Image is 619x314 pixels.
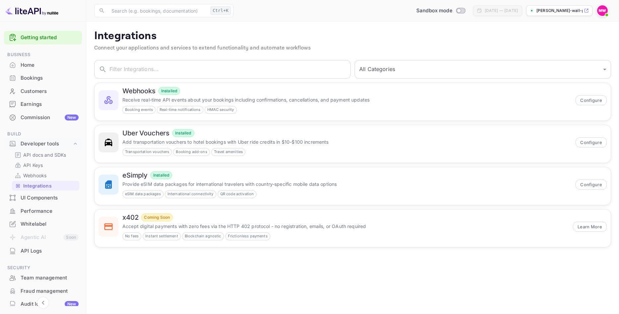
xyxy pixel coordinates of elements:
[122,171,148,179] h6: eSimply
[576,180,607,190] button: Configure
[21,300,79,308] div: Audit logs
[536,8,583,14] p: [PERSON_NAME]-wall-pw6co.nuitee...
[23,162,43,169] p: API Keys
[218,191,256,197] span: QR code activation
[141,214,172,220] span: Coming Soon
[21,207,79,215] div: Performance
[4,72,82,84] a: Bookings
[122,96,572,103] p: Receive real-time API events about your bookings including confirmations, cancellations, and paym...
[210,6,231,15] div: Ctrl+K
[23,182,52,189] p: Integrations
[4,98,82,110] a: Earnings
[12,171,79,180] div: Webhooks
[4,85,82,97] a: Customers
[21,88,79,95] div: Customers
[21,247,79,255] div: API Logs
[21,34,79,41] a: Getting started
[226,233,270,239] span: Frictionless payments
[4,245,82,257] a: API Logs
[122,87,156,95] h6: Webhooks
[212,149,245,155] span: Travel amenities
[107,4,208,17] input: Search (e.g. bookings, documentation)
[123,191,163,197] span: eSIM data packages
[21,194,79,202] div: UI Components
[4,111,82,123] a: CommissionNew
[122,223,569,230] p: Accept digital payments with zero fees via the HTTP 402 protocol - no registration, emails, or OA...
[123,149,172,155] span: Transportation vouchers
[65,115,79,120] div: New
[4,31,82,44] div: Getting started
[159,88,180,94] span: Installed
[123,233,141,239] span: No fees
[576,95,607,105] button: Configure
[15,172,77,179] a: Webhooks
[182,233,224,239] span: Blockchain agnostic
[4,218,82,231] div: Whitelabel
[4,59,82,72] div: Home
[21,114,79,121] div: Commission
[4,98,82,111] div: Earnings
[94,30,611,43] p: Integrations
[15,151,77,158] a: API docs and SDKs
[4,264,82,272] span: Security
[12,160,79,170] div: API Keys
[21,74,79,82] div: Bookings
[151,172,172,178] span: Installed
[4,285,82,298] div: Fraud management
[109,60,351,79] input: Filter Integrations...
[21,287,79,295] div: Fraud management
[4,245,82,258] div: API Logs
[4,205,82,218] div: Performance
[65,301,79,307] div: New
[4,51,82,58] span: Business
[123,107,155,113] span: Booking events
[4,59,82,71] a: Home
[4,218,82,230] a: Whitelabel
[4,111,82,124] div: CommissionNew
[205,107,237,113] span: HMAC security
[4,192,82,204] a: UI Components
[157,107,203,113] span: Real-time notifications
[143,233,180,239] span: Instant settlement
[173,149,209,155] span: Booking add-ons
[576,137,607,147] button: Configure
[12,181,79,191] div: Integrations
[21,101,79,108] div: Earnings
[4,72,82,85] div: Bookings
[416,7,452,15] span: Sandbox mode
[21,274,79,282] div: Team management
[597,5,608,16] img: Mary Wall
[4,298,82,310] a: Audit logsNew
[21,140,72,148] div: Developer tools
[485,8,518,14] div: [DATE] — [DATE]
[122,213,138,221] h6: x402
[94,44,611,52] p: Connect your applications and services to extend functionality and automate workflows
[4,130,82,138] span: Build
[122,129,170,137] h6: Uber Vouchers
[4,272,82,284] a: Team management
[4,85,82,98] div: Customers
[122,138,572,145] p: Add transportation vouchers to hotel bookings with Uber ride credits in $10-$100 increments
[4,298,82,311] div: Audit logsNew
[21,61,79,69] div: Home
[15,182,77,189] a: Integrations
[37,297,49,309] button: Collapse navigation
[122,181,572,188] p: Provide eSIM data packages for international travelers with country-specific mobile data options
[5,5,58,16] img: LiteAPI logo
[21,220,79,228] div: Whitelabel
[4,205,82,217] a: Performance
[15,162,77,169] a: API Keys
[165,191,216,197] span: International connectivity
[4,138,82,150] div: Developer tools
[172,130,194,136] span: Installed
[414,7,468,15] div: Switch to Production mode
[4,285,82,297] a: Fraud management
[12,150,79,160] div: API docs and SDKs
[573,222,607,232] button: Learn More
[23,172,46,179] p: Webhooks
[23,151,66,158] p: API docs and SDKs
